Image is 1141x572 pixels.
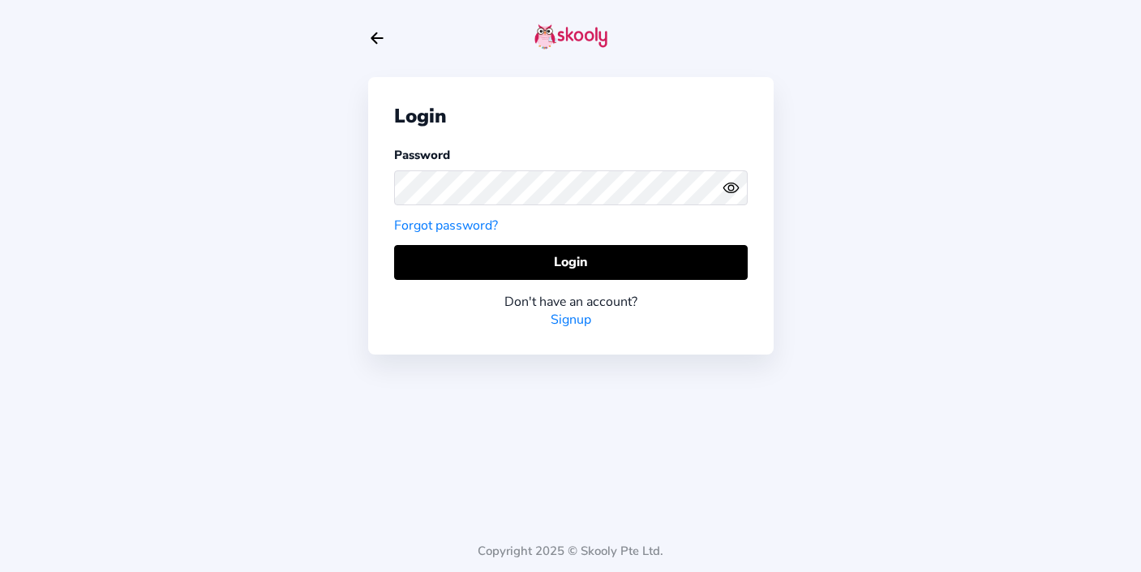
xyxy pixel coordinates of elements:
[723,179,747,196] button: eye outlineeye off outline
[394,147,450,163] label: Password
[723,179,740,196] ion-icon: eye outline
[534,24,607,49] img: skooly-logo.png
[394,217,498,234] a: Forgot password?
[394,103,748,129] div: Login
[368,29,386,47] button: arrow back outline
[551,311,591,329] a: Signup
[394,293,748,311] div: Don't have an account?
[394,245,748,280] button: Login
